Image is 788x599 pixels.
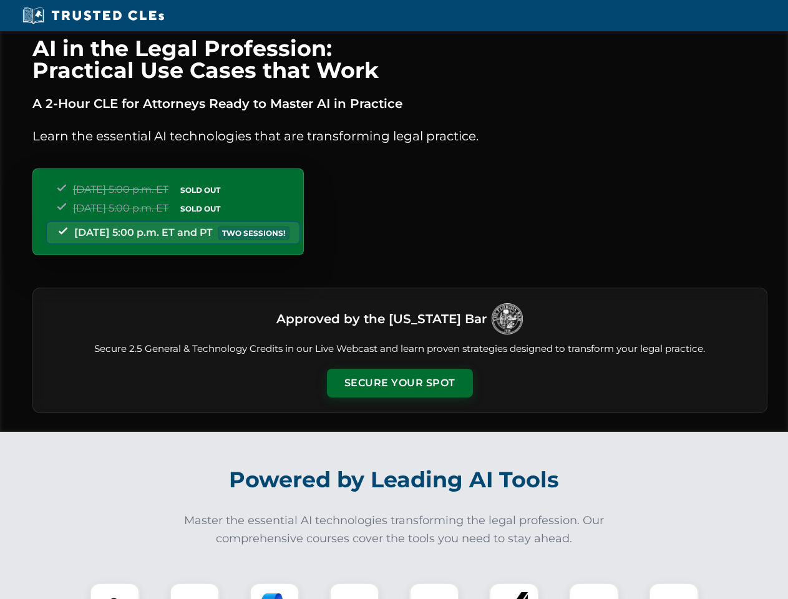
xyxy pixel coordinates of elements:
button: Secure Your Spot [327,369,473,397]
h1: AI in the Legal Profession: Practical Use Cases that Work [32,37,767,81]
p: Master the essential AI technologies transforming the legal profession. Our comprehensive courses... [176,512,613,548]
span: SOLD OUT [176,183,225,197]
h2: Powered by Leading AI Tools [49,458,740,502]
h3: Approved by the [US_STATE] Bar [276,308,487,330]
span: [DATE] 5:00 p.m. ET [73,183,168,195]
p: Learn the essential AI technologies that are transforming legal practice. [32,126,767,146]
p: A 2-Hour CLE for Attorneys Ready to Master AI in Practice [32,94,767,114]
span: [DATE] 5:00 p.m. ET [73,202,168,214]
img: Logo [492,303,523,334]
img: Trusted CLEs [19,6,168,25]
span: SOLD OUT [176,202,225,215]
p: Secure 2.5 General & Technology Credits in our Live Webcast and learn proven strategies designed ... [48,342,752,356]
